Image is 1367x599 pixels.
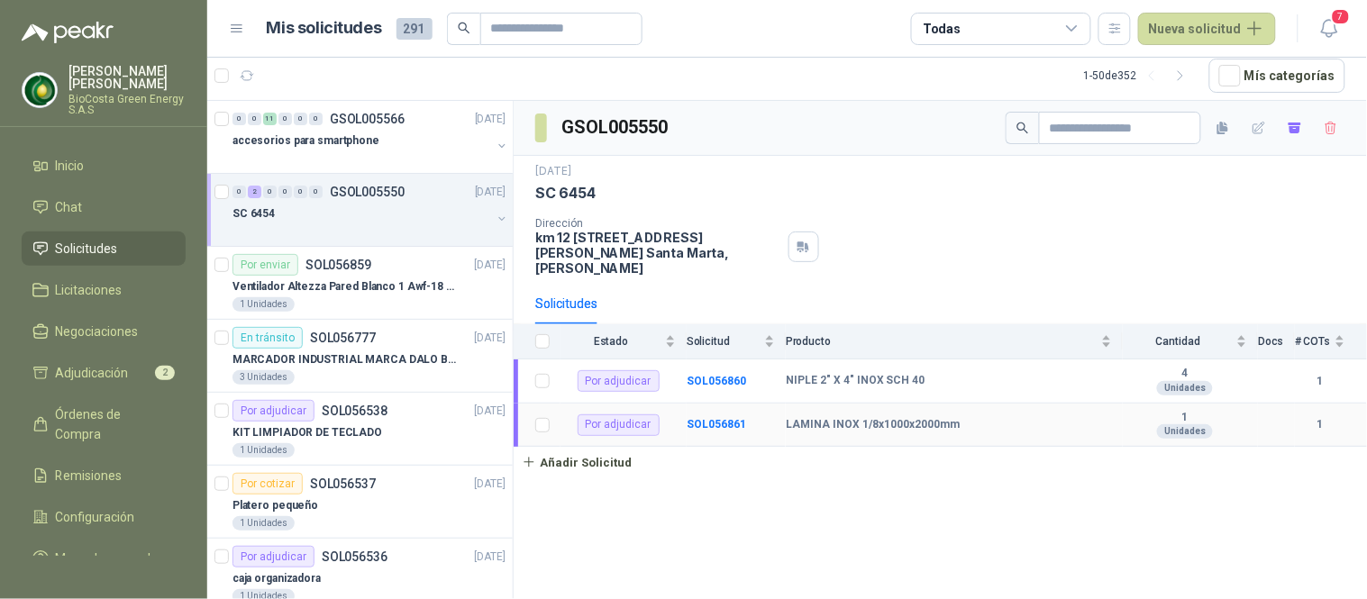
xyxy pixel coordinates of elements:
[22,231,186,266] a: Solicitudes
[475,257,506,274] p: [DATE]
[923,19,961,39] div: Todas
[786,324,1123,359] th: Producto
[267,15,382,41] h1: Mis solicitudes
[1138,13,1276,45] button: Nueva solicitud
[535,217,781,230] p: Dirección
[263,113,277,125] div: 11
[22,273,186,307] a: Licitaciones
[475,549,506,566] p: [DATE]
[475,111,506,128] p: [DATE]
[560,324,687,359] th: Estado
[578,370,660,392] div: Por adjudicar
[232,108,509,166] a: 0 0 11 0 0 0 GSOL005566[DATE] accesorios para smartphone
[232,351,457,368] p: MARCADOR INDUSTRIAL MARCA DALO BLANCO
[232,546,314,567] div: Por adjudicar
[1157,424,1213,439] div: Unidades
[786,335,1098,348] span: Producto
[56,363,129,383] span: Adjudicación
[248,186,261,198] div: 2
[1084,61,1195,90] div: 1 - 50 de 352
[514,447,1367,477] a: Añadir Solicitud
[22,458,186,493] a: Remisiones
[1295,324,1367,359] th: # COTs
[514,447,640,477] button: Añadir Solicitud
[232,443,295,458] div: 1 Unidades
[232,132,379,150] p: accesorios para smartphone
[56,549,159,568] span: Manuales y ayuda
[263,186,277,198] div: 0
[207,466,513,539] a: Por cotizarSOL056537[DATE] Platero pequeño1 Unidades
[535,230,781,276] p: km 12 [STREET_ADDRESS][PERSON_NAME] Santa Marta , [PERSON_NAME]
[330,113,405,125] p: GSOL005566
[1295,335,1331,348] span: # COTs
[56,239,118,259] span: Solicitudes
[56,156,85,176] span: Inicio
[560,335,661,348] span: Estado
[22,397,186,451] a: Órdenes de Compra
[56,197,83,217] span: Chat
[56,507,135,527] span: Configuración
[1313,13,1345,45] button: 7
[396,18,433,40] span: 291
[294,186,307,198] div: 0
[687,418,746,431] a: SOL056861
[22,314,186,349] a: Negociaciones
[207,320,513,393] a: En tránsitoSOL056777[DATE] MARCADOR INDUSTRIAL MARCA DALO BLANCO3 Unidades
[322,550,387,563] p: SOL056536
[22,22,114,43] img: Logo peakr
[561,113,670,141] h3: GSOL005550
[155,366,175,380] span: 2
[535,294,597,313] div: Solicitudes
[1209,59,1345,93] button: Mís categorías
[207,393,513,466] a: Por adjudicarSOL056538[DATE] KIT LIMPIADOR DE TECLADO1 Unidades
[232,297,295,312] div: 1 Unidades
[22,190,186,224] a: Chat
[232,570,321,587] p: caja organizadora
[475,330,506,347] p: [DATE]
[278,186,292,198] div: 0
[310,331,376,344] p: SOL056777
[232,370,295,385] div: 3 Unidades
[294,113,307,125] div: 0
[1295,416,1345,433] b: 1
[1016,122,1029,134] span: search
[1157,381,1213,395] div: Unidades
[56,322,139,341] span: Negociaciones
[232,181,509,239] a: 0 2 0 0 0 0 GSOL005550[DATE] SC 6454
[309,113,323,125] div: 0
[330,186,405,198] p: GSOL005550
[232,516,295,531] div: 1 Unidades
[232,205,275,222] p: SC 6454
[1123,367,1247,381] b: 4
[232,278,457,295] p: Ventilador Altezza Pared Blanco 1 Awf-18 Pro Balinera
[687,375,746,387] a: SOL056860
[56,466,123,486] span: Remisiones
[1123,411,1247,425] b: 1
[68,94,186,115] p: BioCosta Green Energy S.A.S
[535,184,596,203] p: SC 6454
[56,404,169,444] span: Órdenes de Compra
[278,113,292,125] div: 0
[1331,8,1351,25] span: 7
[310,477,376,490] p: SOL056537
[56,280,123,300] span: Licitaciones
[232,497,318,514] p: Platero pequeño
[23,73,57,107] img: Company Logo
[1123,335,1233,348] span: Cantidad
[475,476,506,493] p: [DATE]
[232,424,382,441] p: KIT LIMPIADOR DE TECLADO
[22,500,186,534] a: Configuración
[248,113,261,125] div: 0
[475,403,506,420] p: [DATE]
[535,163,571,180] p: [DATE]
[475,184,506,201] p: [DATE]
[458,22,470,34] span: search
[22,149,186,183] a: Inicio
[578,414,660,436] div: Por adjudicar
[687,324,786,359] th: Solicitud
[232,400,314,422] div: Por adjudicar
[232,473,303,495] div: Por cotizar
[1123,324,1258,359] th: Cantidad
